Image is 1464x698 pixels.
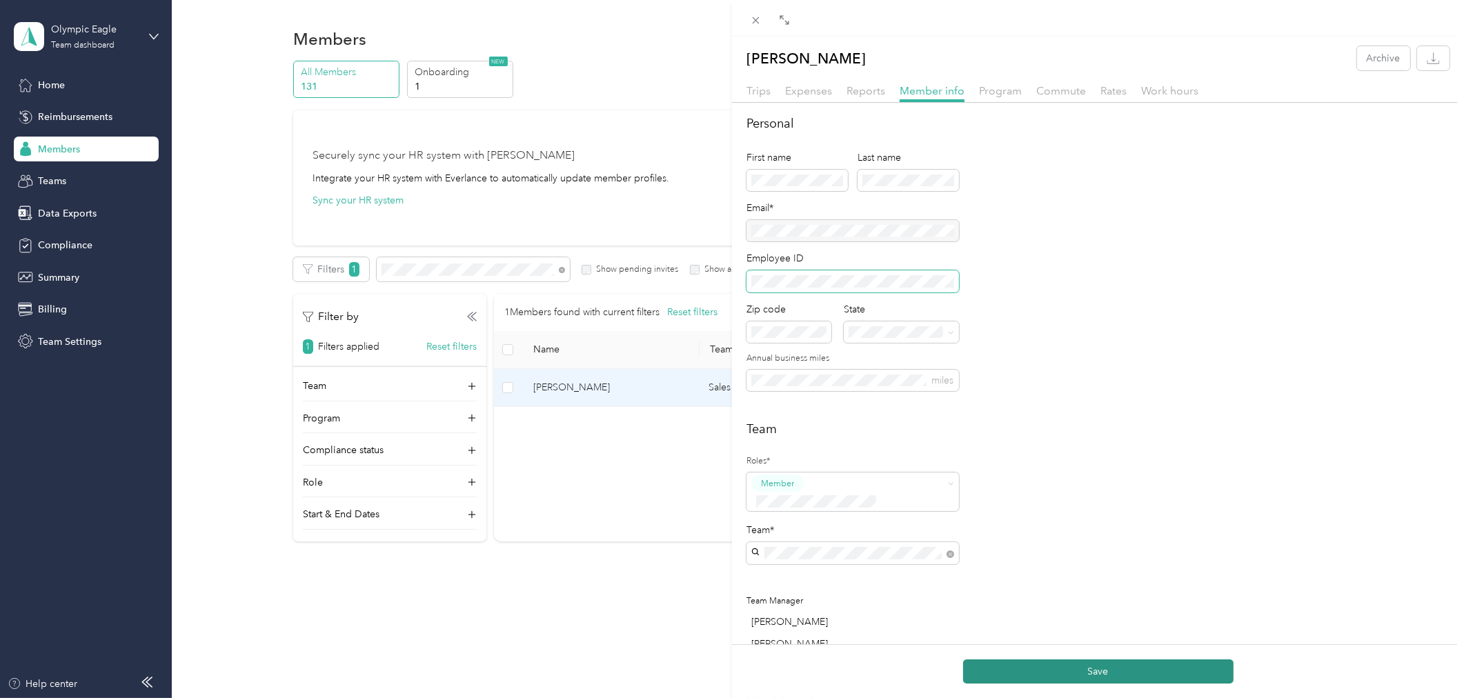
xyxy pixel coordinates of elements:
div: Zip code [746,302,831,317]
button: Save [963,659,1234,684]
span: Member [761,477,794,490]
h2: Personal [746,114,1450,133]
div: Employee ID [746,251,959,266]
div: First name [746,150,848,165]
div: [PERSON_NAME] [751,615,959,629]
button: Archive [1357,46,1410,70]
h2: Team [746,420,1450,439]
p: [PERSON_NAME] [746,46,866,70]
div: [PERSON_NAME] [751,637,959,651]
span: Rates [1100,84,1127,97]
span: Team Manager [746,596,803,606]
button: Member [751,475,804,492]
span: Reports [847,84,885,97]
span: Trips [746,84,771,97]
span: Member info [900,84,965,97]
label: Annual business miles [746,352,959,365]
span: Work hours [1141,84,1198,97]
span: Expenses [785,84,832,97]
span: Commute [1036,84,1086,97]
div: State [844,302,959,317]
span: miles [931,375,953,386]
div: Last name [858,150,959,165]
iframe: Everlance-gr Chat Button Frame [1387,621,1464,698]
div: Email* [746,201,959,215]
span: Program [979,84,1022,97]
label: Roles* [746,455,959,468]
div: Team* [746,523,959,537]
